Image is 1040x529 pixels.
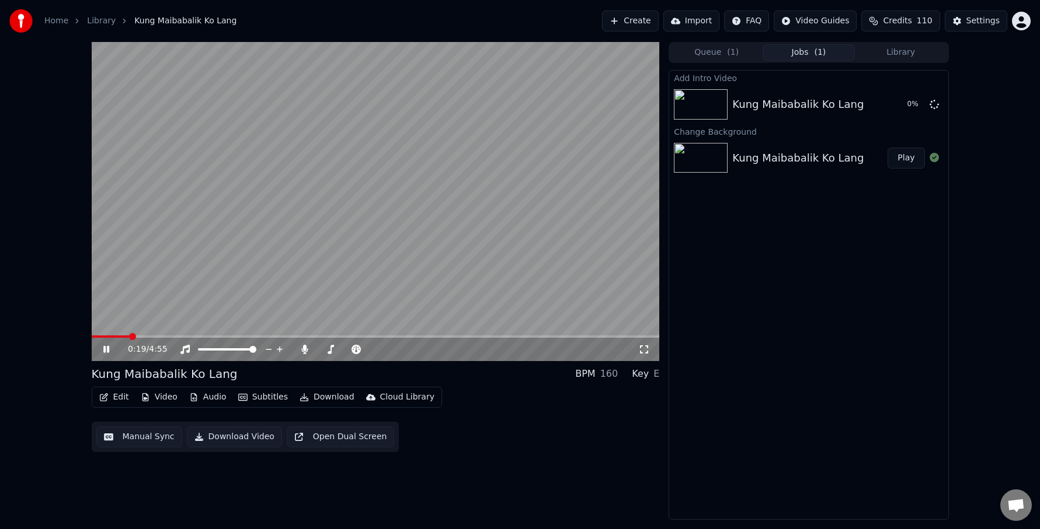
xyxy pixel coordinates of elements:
button: Queue [670,44,763,61]
span: 4:55 [149,344,167,355]
button: Download Video [187,426,282,447]
div: Change Background [669,124,948,138]
button: Edit [95,389,134,405]
div: E [653,367,659,381]
img: youka [9,9,33,33]
button: Jobs [763,44,855,61]
button: Audio [185,389,231,405]
span: 110 [917,15,933,27]
div: Kung Maibabalik Ko Lang [732,150,864,166]
div: BPM [575,367,595,381]
a: Open chat [1000,489,1032,521]
button: Import [663,10,719,31]
nav: breadcrumb [44,15,236,27]
button: Download [295,389,359,405]
a: Library [87,15,116,27]
button: Subtitles [234,389,293,405]
button: Open Dual Screen [287,426,395,447]
div: Key [632,367,649,381]
button: Settings [945,10,1007,31]
div: 0 % [907,100,925,109]
button: Video [136,389,182,405]
div: Settings [966,15,1000,27]
button: Manual Sync [96,426,182,447]
button: Create [602,10,659,31]
button: Video Guides [774,10,857,31]
span: 0:19 [128,344,146,355]
div: Kung Maibabalik Ko Lang [732,96,864,113]
span: Credits [883,15,912,27]
button: Library [855,44,947,61]
div: Cloud Library [380,391,434,403]
div: Add Intro Video [669,71,948,85]
span: ( 1 ) [727,47,739,58]
div: Kung Maibabalik Ko Lang [92,366,238,382]
span: Kung Maibabalik Ko Lang [134,15,236,27]
button: Play [888,148,924,169]
button: Credits110 [861,10,940,31]
a: Home [44,15,68,27]
div: 160 [600,367,618,381]
div: / [128,344,156,355]
button: FAQ [724,10,769,31]
span: ( 1 ) [814,47,826,58]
